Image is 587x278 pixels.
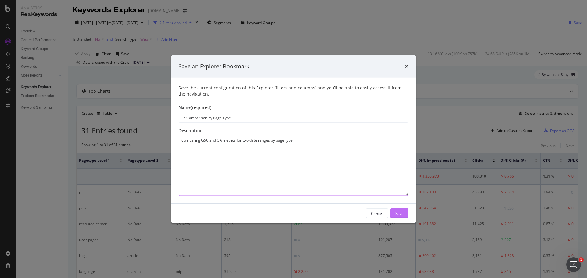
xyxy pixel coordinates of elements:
input: Enter a name [179,113,408,123]
div: Description [179,128,408,134]
iframe: Intercom live chat [566,257,581,272]
div: times [405,62,408,70]
div: modal [171,55,416,223]
div: Save the current configuration of this Explorer (filters and columns) and you’ll be able to easil... [179,85,408,97]
button: Cancel [366,208,388,218]
textarea: Comparing GSC and GA metrics for two date ranges by page type. [179,136,408,196]
div: Save an Explorer Bookmark [179,62,249,70]
div: Save [395,211,404,216]
span: (required) [191,104,211,110]
button: Save [390,208,408,218]
span: 1 [579,257,584,262]
span: Name [179,104,191,110]
div: Cancel [371,211,383,216]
